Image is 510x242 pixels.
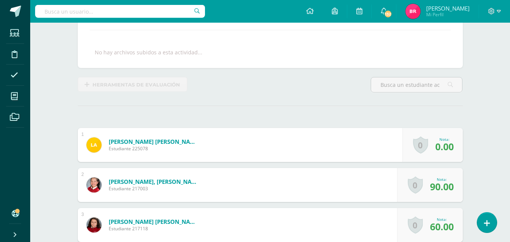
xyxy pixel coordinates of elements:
[435,137,454,142] div: Nota:
[92,78,180,92] span: Herramientas de evaluación
[435,140,454,153] span: 0.00
[408,176,423,194] a: 0
[430,177,454,182] div: Nota:
[109,178,199,185] a: [PERSON_NAME], [PERSON_NAME]
[86,177,102,193] img: 97c03c76f9d04bb77fad1deaf309eb63.png
[86,137,102,153] img: b9a0b9ce8e8722728ad9144c3589eca4.png
[109,185,199,192] span: Estudiante 217003
[109,225,199,232] span: Estudiante 217118
[109,138,199,145] a: [PERSON_NAME] [PERSON_NAME]
[371,77,462,92] input: Busca un estudiante aquí...
[86,217,102,233] img: e39a2c4c0e24778357f72b8465dea661.png
[430,180,454,193] span: 90.00
[95,49,202,56] div: No hay archivos subidos a esta actividad...
[405,4,421,19] img: 51cea5ed444689b455a385f1e409b918.png
[430,217,454,222] div: Nota:
[109,145,199,152] span: Estudiante 225078
[413,136,428,154] a: 0
[430,220,454,233] span: 60.00
[408,216,423,234] a: 0
[35,5,205,18] input: Busca un usuario...
[109,218,199,225] a: [PERSON_NAME] [PERSON_NAME]
[426,11,470,18] span: Mi Perfil
[384,10,392,18] span: 132
[426,5,470,12] span: [PERSON_NAME]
